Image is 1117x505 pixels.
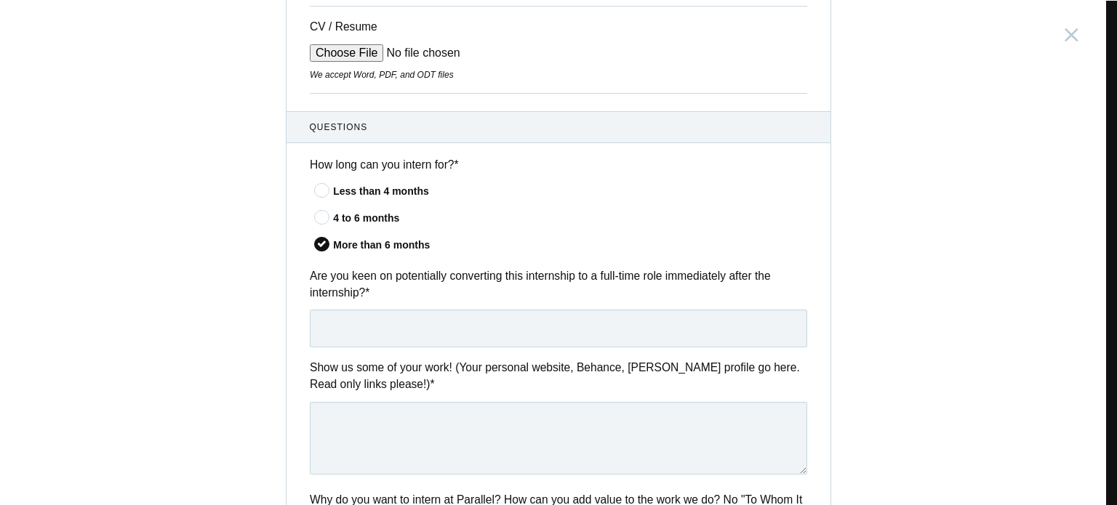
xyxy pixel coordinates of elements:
[310,18,419,35] label: CV / Resume
[310,156,807,173] label: How long can you intern for?
[310,121,808,134] span: Questions
[310,68,807,81] div: We accept Word, PDF, and ODT files
[310,267,807,302] label: Are you keen on potentially converting this internship to a full-time role immediately after the ...
[333,238,807,253] div: More than 6 months
[333,211,807,226] div: 4 to 6 months
[310,359,807,393] label: Show us some of your work! (Your personal website, Behance, [PERSON_NAME] profile go here. Read o...
[333,184,807,199] div: Less than 4 months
